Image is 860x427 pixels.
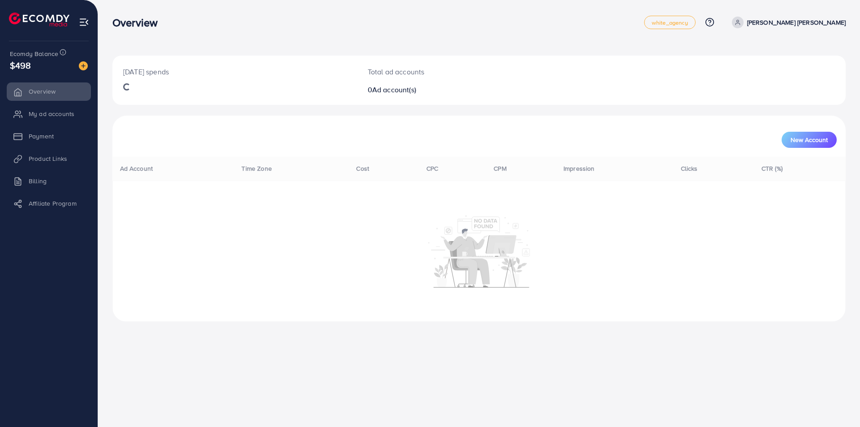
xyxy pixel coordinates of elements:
[112,16,165,29] h3: Overview
[644,16,696,29] a: white_agency
[728,17,846,28] a: [PERSON_NAME] [PERSON_NAME]
[79,61,88,70] img: image
[372,85,416,95] span: Ad account(s)
[123,66,346,77] p: [DATE] spends
[782,132,837,148] button: New Account
[652,20,688,26] span: white_agency
[368,66,529,77] p: Total ad accounts
[9,13,69,26] img: logo
[10,59,31,72] span: $498
[10,49,58,58] span: Ecomdy Balance
[791,137,828,143] span: New Account
[747,17,846,28] p: [PERSON_NAME] [PERSON_NAME]
[79,17,89,27] img: menu
[368,86,529,94] h2: 0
